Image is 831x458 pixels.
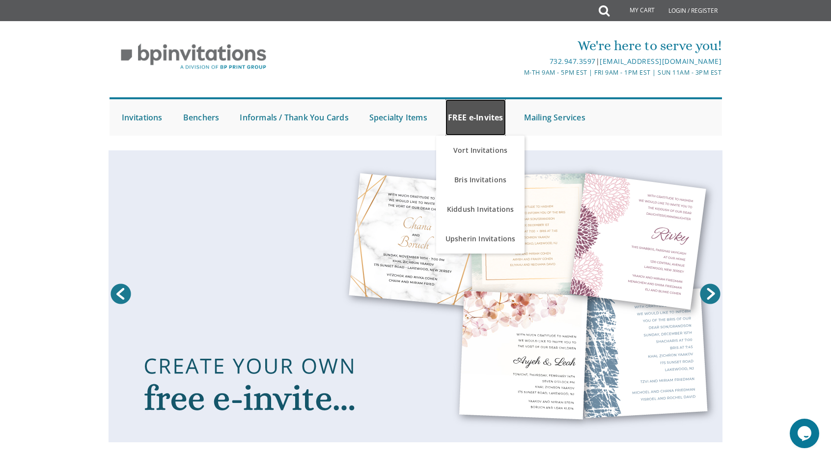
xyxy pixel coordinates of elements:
[109,282,133,306] a: Prev
[698,282,722,306] a: Next
[445,99,506,136] a: FREE e-Invites
[314,36,721,56] div: We're here to serve you!
[550,57,596,66] a: 732.947.3597
[436,224,525,254] a: Upsherin Invitations
[110,36,278,77] img: BP Invitation Loft
[237,99,351,136] a: Informals / Thank You Cards
[314,67,721,78] div: M-Th 9am - 5pm EST | Fri 9am - 1pm EST | Sun 11am - 3pm EST
[436,136,525,165] a: Vort Invitations
[436,195,525,224] a: Kiddush Invitations
[119,99,165,136] a: Invitations
[314,56,721,67] div: |
[790,419,821,448] iframe: chat widget
[522,99,588,136] a: Mailing Services
[609,1,662,21] a: My Cart
[367,99,430,136] a: Specialty Items
[436,165,525,195] a: Bris Invitations
[600,57,721,66] a: [EMAIL_ADDRESS][DOMAIN_NAME]
[181,99,222,136] a: Benchers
